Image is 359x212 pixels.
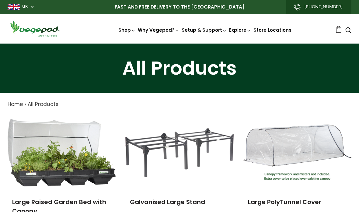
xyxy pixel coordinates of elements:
a: Search [345,28,351,34]
a: Home [8,101,23,108]
h1: All Products [8,59,351,78]
nav: breadcrumbs [8,101,351,108]
span: › [25,101,26,108]
a: Setup & Support [182,27,227,33]
img: Large Raised Garden Bed with Canopy [8,119,116,186]
a: Galvanised Large Stand [130,198,205,206]
a: Shop [118,27,135,33]
a: Store Locations [253,27,291,33]
img: gb_large.png [8,4,20,10]
a: UK [22,4,28,10]
a: Why Vegepod? [138,27,179,33]
img: Vegepod [8,20,62,37]
a: Large PolyTunnel Cover [248,198,321,206]
a: Explore [229,27,251,33]
img: Galvanised Large Stand [125,128,233,177]
a: All Products [28,101,58,108]
img: Large PolyTunnel Cover [243,125,351,180]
